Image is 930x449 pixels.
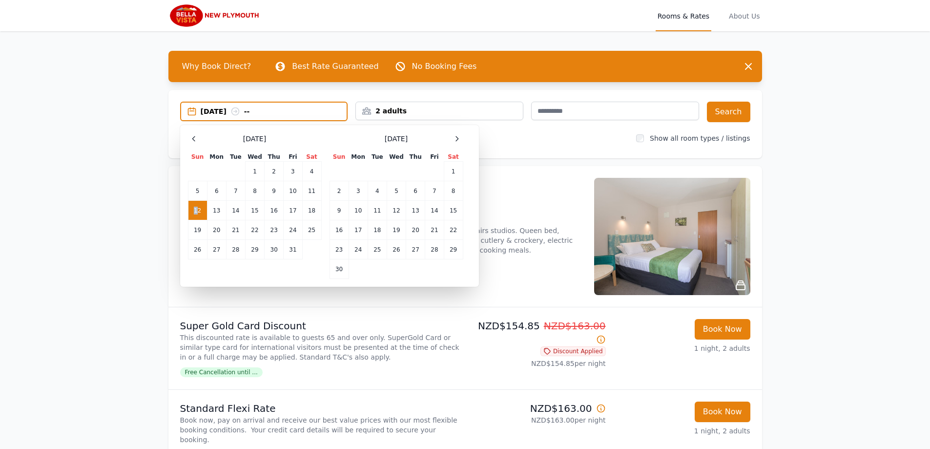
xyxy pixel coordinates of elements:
[292,61,378,72] p: Best Rate Guaranteed
[469,415,606,425] p: NZD$163.00 per night
[245,152,264,162] th: Wed
[349,201,368,220] td: 10
[387,240,406,259] td: 26
[265,240,284,259] td: 30
[349,181,368,201] td: 3
[265,162,284,181] td: 2
[444,181,463,201] td: 8
[302,220,321,240] td: 25
[695,319,750,340] button: Book Now
[207,240,226,259] td: 27
[180,333,461,362] p: This discounted rate is available to guests 65 and over only. SuperGold Card or similar type card...
[406,220,425,240] td: 20
[349,240,368,259] td: 24
[201,107,347,116] div: [DATE] --
[368,201,387,220] td: 11
[174,57,259,76] span: Why Book Direct?
[469,402,606,415] p: NZD$163.00
[425,152,444,162] th: Fri
[349,152,368,162] th: Mon
[356,106,523,116] div: 2 adults
[444,240,463,259] td: 29
[243,134,266,144] span: [DATE]
[284,201,302,220] td: 17
[444,152,463,162] th: Sat
[330,152,349,162] th: Sun
[368,181,387,201] td: 4
[614,343,750,353] p: 1 night, 2 adults
[330,220,349,240] td: 16
[265,181,284,201] td: 9
[188,240,207,259] td: 26
[387,220,406,240] td: 19
[265,201,284,220] td: 16
[226,201,245,220] td: 14
[387,201,406,220] td: 12
[226,181,245,201] td: 7
[425,240,444,259] td: 28
[188,201,207,220] td: 12
[245,162,264,181] td: 1
[469,359,606,368] p: NZD$154.85 per night
[425,220,444,240] td: 21
[302,201,321,220] td: 18
[387,152,406,162] th: Wed
[245,240,264,259] td: 29
[302,152,321,162] th: Sat
[180,367,263,377] span: Free Cancellation until ...
[168,4,263,27] img: Bella Vista New Plymouth
[695,402,750,422] button: Book Now
[412,61,477,72] p: No Booking Fees
[207,152,226,162] th: Mon
[614,426,750,436] p: 1 night, 2 adults
[284,152,302,162] th: Fri
[265,220,284,240] td: 23
[368,240,387,259] td: 25
[444,201,463,220] td: 15
[302,162,321,181] td: 4
[265,152,284,162] th: Thu
[650,134,750,142] label: Show all room types / listings
[180,319,461,333] p: Super Gold Card Discount
[245,220,264,240] td: 22
[207,181,226,201] td: 6
[207,201,226,220] td: 13
[180,402,461,415] p: Standard Flexi Rate
[385,134,408,144] span: [DATE]
[368,220,387,240] td: 18
[406,240,425,259] td: 27
[245,201,264,220] td: 15
[188,152,207,162] th: Sun
[226,152,245,162] th: Tue
[425,201,444,220] td: 14
[406,201,425,220] td: 13
[180,415,461,445] p: Book now, pay on arrival and receive our best value prices with our most flexible booking conditi...
[330,201,349,220] td: 9
[245,181,264,201] td: 8
[330,240,349,259] td: 23
[188,181,207,201] td: 5
[284,162,302,181] td: 3
[349,220,368,240] td: 17
[302,181,321,201] td: 11
[444,220,463,240] td: 22
[226,220,245,240] td: 21
[188,220,207,240] td: 19
[540,346,606,356] span: Discount Applied
[284,181,302,201] td: 10
[387,181,406,201] td: 5
[330,259,349,279] td: 30
[284,220,302,240] td: 24
[368,152,387,162] th: Tue
[406,152,425,162] th: Thu
[707,102,750,122] button: Search
[469,319,606,346] p: NZD$154.85
[425,181,444,201] td: 7
[444,162,463,181] td: 1
[544,320,606,332] span: NZD$163.00
[226,240,245,259] td: 28
[330,181,349,201] td: 2
[207,220,226,240] td: 20
[406,181,425,201] td: 6
[284,240,302,259] td: 31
